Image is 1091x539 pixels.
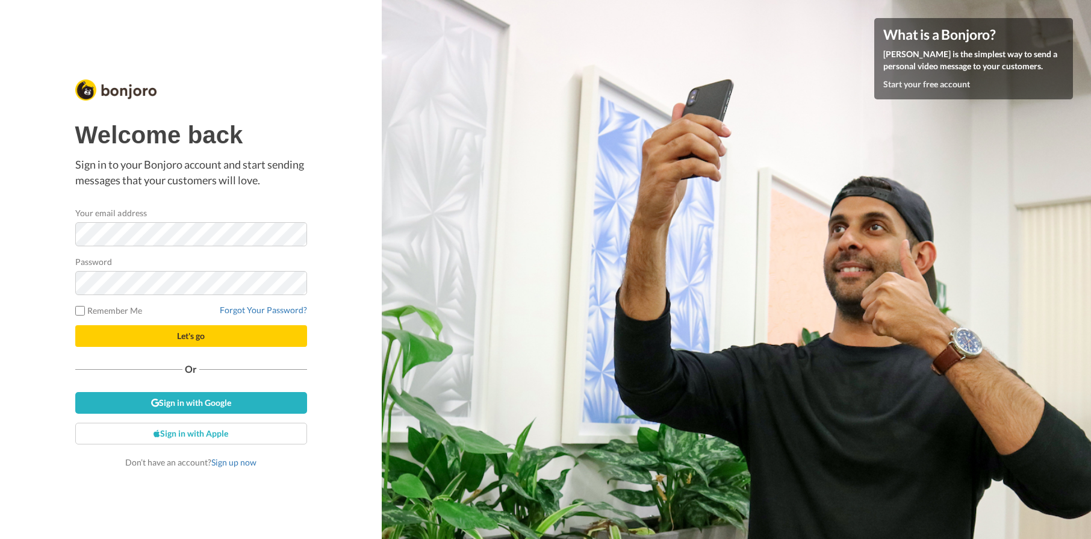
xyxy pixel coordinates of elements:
a: Sign up now [211,457,256,467]
button: Let's go [75,325,307,347]
a: Sign in with Google [75,392,307,414]
label: Password [75,255,113,268]
a: Forgot Your Password? [220,305,307,315]
input: Remember Me [75,306,85,316]
span: Don’t have an account? [125,457,256,467]
h1: Welcome back [75,122,307,148]
label: Remember Me [75,304,143,317]
p: Sign in to your Bonjoro account and start sending messages that your customers will love. [75,157,307,188]
span: Let's go [177,331,205,341]
h4: What is a Bonjoro? [883,27,1064,42]
a: Sign in with Apple [75,423,307,444]
a: Start your free account [883,79,970,89]
p: [PERSON_NAME] is the simplest way to send a personal video message to your customers. [883,48,1064,72]
label: Your email address [75,207,147,219]
span: Or [182,365,199,373]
